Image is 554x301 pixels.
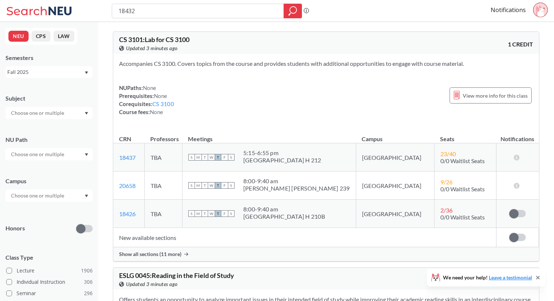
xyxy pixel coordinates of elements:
[119,210,136,217] a: 18426
[202,182,208,189] span: T
[6,266,93,275] label: Lecture
[6,277,93,287] label: Individual Instruction
[5,94,93,102] div: Subject
[215,154,221,161] span: T
[119,135,131,143] div: CRN
[356,172,434,200] td: [GEOGRAPHIC_DATA]
[144,172,182,200] td: TBA
[119,60,533,68] section: Accompanies CS 3100. Covers topics from the course and provides students with additional opportun...
[221,210,228,217] span: F
[496,128,539,143] th: Notifications
[440,207,453,214] span: 2 / 36
[243,206,325,213] div: 8:00 - 9:40 am
[228,182,234,189] span: S
[356,200,434,228] td: [GEOGRAPHIC_DATA]
[143,84,156,91] span: None
[243,185,350,192] div: [PERSON_NAME] [PERSON_NAME] 239
[215,210,221,217] span: T
[119,271,234,279] span: ESLG 0045 : Reading in the Field of Study
[7,150,69,159] input: Choose one or multiple
[5,189,93,202] div: Dropdown arrow
[84,278,93,286] span: 306
[144,128,182,143] th: Professors
[440,185,485,192] span: 0/0 Waitlist Seats
[491,6,526,14] a: Notifications
[7,109,69,117] input: Choose one or multiple
[6,289,93,298] label: Seminar
[463,91,528,100] span: View more info for this class
[202,210,208,217] span: T
[434,128,496,143] th: Seats
[119,182,136,189] a: 20658
[195,182,202,189] span: M
[243,149,321,157] div: 5:15 - 6:55 pm
[154,93,167,99] span: None
[5,54,93,62] div: Semesters
[118,5,278,17] input: Class, professor, course number, "phrase"
[81,267,93,275] span: 1906
[243,213,325,220] div: [GEOGRAPHIC_DATA] H 210B
[113,228,496,247] td: New available sections
[85,153,88,156] svg: Dropdown arrow
[7,68,84,76] div: Fall 2025
[188,154,195,161] span: S
[5,136,93,144] div: NU Path
[356,143,434,172] td: [GEOGRAPHIC_DATA]
[5,177,93,185] div: Campus
[489,274,532,281] a: Leave a testimonial
[8,31,29,42] button: NEU
[5,148,93,161] div: Dropdown arrow
[288,6,297,16] svg: magnifying glass
[221,154,228,161] span: F
[195,154,202,161] span: M
[5,107,93,119] div: Dropdown arrow
[126,44,178,52] span: Updated 3 minutes ago
[443,275,532,280] span: We need your help!
[5,66,93,78] div: Fall 2025Dropdown arrow
[202,154,208,161] span: T
[7,191,69,200] input: Choose one or multiple
[508,40,533,48] span: 1 CREDIT
[144,143,182,172] td: TBA
[32,31,51,42] button: CPS
[208,182,215,189] span: W
[243,157,321,164] div: [GEOGRAPHIC_DATA] H 212
[5,253,93,262] span: Class Type
[150,109,163,115] span: None
[228,210,234,217] span: S
[221,182,228,189] span: F
[195,210,202,217] span: M
[126,280,178,288] span: Updated 3 minutes ago
[188,182,195,189] span: S
[119,154,136,161] a: 18437
[440,157,485,164] span: 0/0 Waitlist Seats
[85,71,88,74] svg: Dropdown arrow
[119,35,189,44] span: CS 3101 : Lab for CS 3100
[284,4,302,18] div: magnifying glass
[440,178,453,185] span: 9 / 26
[440,214,485,221] span: 0/0 Waitlist Seats
[356,128,434,143] th: Campus
[53,31,74,42] button: LAW
[215,182,221,189] span: T
[243,177,350,185] div: 8:00 - 9:40 am
[152,101,174,107] a: CS 3100
[119,251,181,257] span: Show all sections (11 more)
[113,247,539,261] div: Show all sections (11 more)
[208,154,215,161] span: W
[5,224,25,233] p: Honors
[182,128,356,143] th: Meetings
[228,154,234,161] span: S
[188,210,195,217] span: S
[440,150,456,157] span: 23 / 40
[119,84,174,116] div: NUPaths: Prerequisites: Corequisites: Course fees:
[144,200,182,228] td: TBA
[85,195,88,197] svg: Dropdown arrow
[208,210,215,217] span: W
[85,112,88,115] svg: Dropdown arrow
[84,289,93,297] span: 296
